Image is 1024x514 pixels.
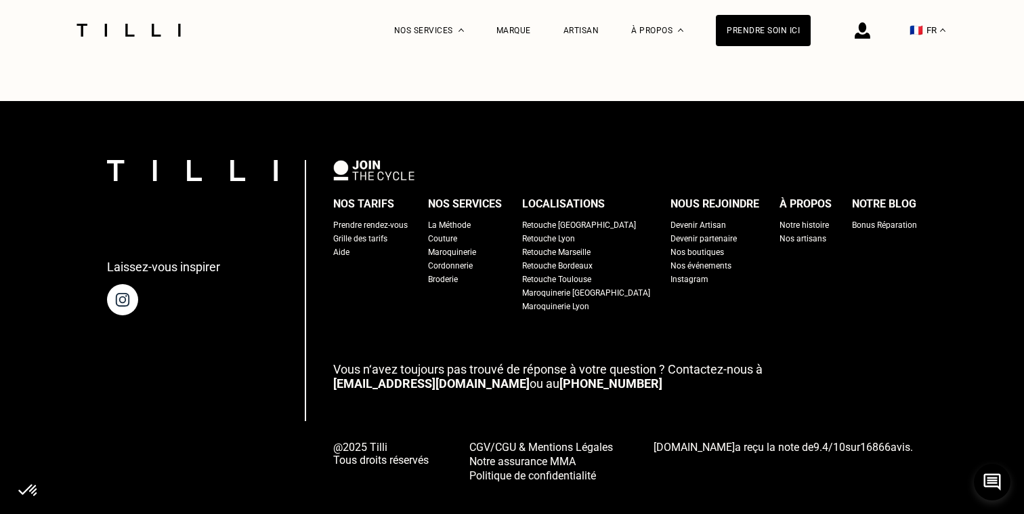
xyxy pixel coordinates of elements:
a: Politique de confidentialité [469,468,613,482]
img: Logo du service de couturière Tilli [72,24,186,37]
a: Aide [333,245,349,259]
a: Retouche Bordeaux [522,259,593,273]
a: CGV/CGU & Mentions Légales [469,439,613,454]
span: a reçu la note de sur avis. [654,441,913,454]
span: 10 [833,441,845,454]
a: Maroquinerie [GEOGRAPHIC_DATA] [522,286,650,300]
a: Notre assurance MMA [469,454,613,468]
div: Nos services [428,194,502,214]
div: À propos [780,194,832,214]
span: Vous n‘avez toujours pas trouvé de réponse à votre question ? Contactez-nous à [333,362,763,376]
a: Bonus Réparation [852,218,917,232]
p: ou au [333,362,917,391]
a: Instagram [670,273,708,286]
a: Maroquinerie [428,245,476,259]
a: Broderie [428,273,458,286]
span: 16866 [860,441,891,454]
a: Cordonnerie [428,259,473,273]
img: logo Tilli [107,160,278,181]
div: Localisations [522,194,605,214]
img: Menu déroulant [458,28,464,32]
a: Retouche Toulouse [522,273,591,286]
span: Tous droits réservés [333,454,429,467]
img: menu déroulant [940,28,945,32]
div: Notre blog [852,194,916,214]
a: Nos événements [670,259,731,273]
a: [PHONE_NUMBER] [559,376,662,391]
a: Artisan [563,26,599,35]
span: [DOMAIN_NAME] [654,441,735,454]
a: Prendre rendez-vous [333,218,408,232]
a: Notre histoire [780,218,829,232]
a: Devenir Artisan [670,218,726,232]
span: @2025 Tilli [333,441,429,454]
img: page instagram de Tilli une retoucherie à domicile [107,284,138,315]
a: Marque [496,26,531,35]
a: Retouche Marseille [522,245,591,259]
a: La Méthode [428,218,471,232]
div: Nous rejoindre [670,194,759,214]
a: Nos artisans [780,232,826,245]
a: Maroquinerie Lyon [522,300,589,313]
a: Couture [428,232,457,245]
span: Politique de confidentialité [469,469,596,482]
a: Grille des tarifs [333,232,387,245]
span: / [813,441,845,454]
img: logo Join The Cycle [333,160,414,180]
a: Retouche [GEOGRAPHIC_DATA] [522,218,636,232]
span: 9.4 [813,441,828,454]
a: Nos boutiques [670,245,724,259]
span: 🇫🇷 [910,24,923,37]
img: icône connexion [855,22,870,39]
a: [EMAIL_ADDRESS][DOMAIN_NAME] [333,376,530,391]
a: Prendre soin ici [716,15,811,46]
span: CGV/CGU & Mentions Légales [469,441,613,454]
a: Retouche Lyon [522,232,575,245]
img: Menu déroulant à propos [678,28,683,32]
p: Laissez-vous inspirer [107,260,220,274]
span: Notre assurance MMA [469,455,576,468]
a: Devenir partenaire [670,232,737,245]
div: Nos tarifs [333,194,394,214]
